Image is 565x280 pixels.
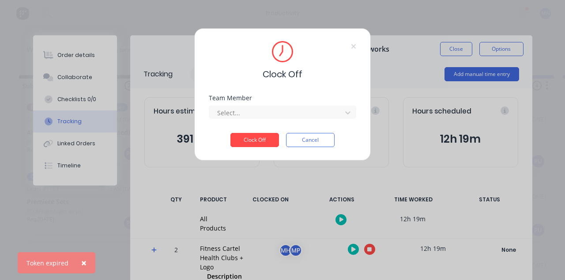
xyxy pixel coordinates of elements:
[209,95,356,101] div: Team Member
[26,258,68,268] div: Token expired
[230,133,279,147] button: Clock Off
[263,68,302,81] span: Clock Off
[81,257,87,269] span: ×
[286,133,335,147] button: Cancel
[72,252,95,273] button: Close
